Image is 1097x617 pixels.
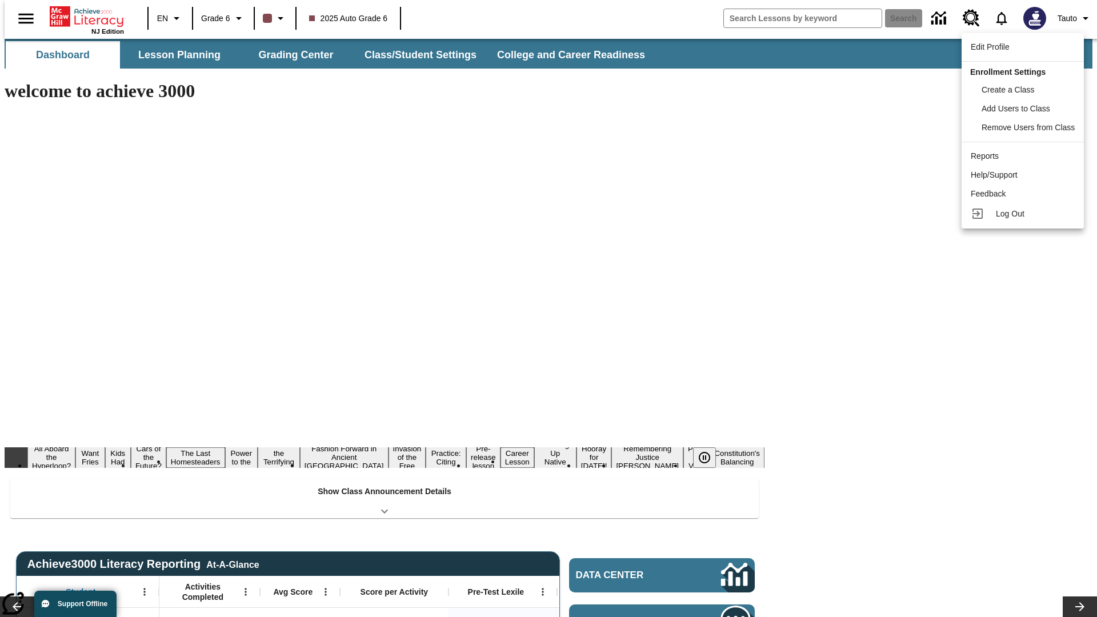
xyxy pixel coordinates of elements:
[971,170,1018,179] span: Help/Support
[971,151,999,161] span: Reports
[982,85,1035,94] span: Create a Class
[971,42,1010,51] span: Edit Profile
[982,104,1050,113] span: Add Users to Class
[971,189,1006,198] span: Feedback
[970,67,1046,77] span: Enrollment Settings
[982,123,1075,132] span: Remove Users from Class
[996,209,1024,218] span: Log Out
